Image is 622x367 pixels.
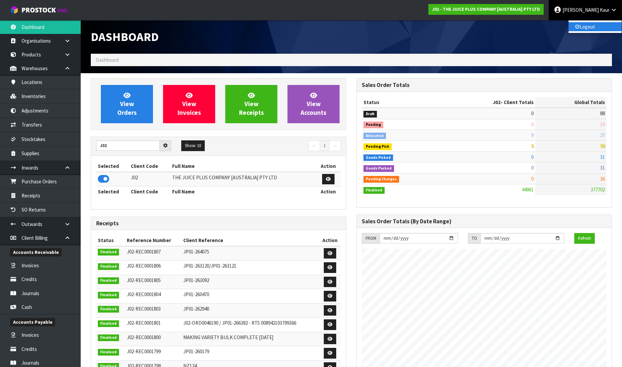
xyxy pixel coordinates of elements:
[96,235,125,246] th: Status
[127,334,161,340] span: J02-REC0001800
[178,91,201,117] span: View Invoices
[98,263,119,270] span: Finalised
[183,306,209,312] span: JP01-262940
[57,7,68,14] small: WMS
[10,318,55,326] span: Accounts Payable
[98,334,119,341] span: Finalised
[98,349,119,356] span: Finalised
[363,165,394,172] span: Goods Packed
[320,140,329,151] a: 1
[319,235,341,246] th: Action
[600,110,605,117] span: 88
[127,306,161,312] span: J02-REC0001803
[362,82,607,88] h3: Sales Order Totals
[129,161,170,172] th: Client Code
[569,22,622,31] a: Logout
[125,235,182,246] th: Reference Number
[98,320,119,327] span: Finalised
[600,176,605,182] span: 36
[329,140,341,151] a: →
[362,97,443,108] th: Status
[127,291,161,297] span: J02-REC0001804
[96,57,119,63] span: Dashboard
[224,140,341,152] nav: Page navigation
[362,218,607,225] h3: Sales Order Totals (By Date Range)
[531,176,534,182] span: 0
[127,348,161,355] span: J02-REC0001799
[183,334,273,340] span: MAKING VARIETY BULK COMPLETE [DATE]
[170,172,316,186] td: THE JUICE PLUS COMPANY [AUSTRALIA] PTY LTD
[301,91,326,117] span: View Accounts
[183,277,209,283] span: JP01-263092
[600,7,610,13] span: Kaur
[600,143,605,149] span: 99
[183,348,209,355] span: JP01-260179
[127,248,161,255] span: J02-REC0001807
[98,306,119,313] span: Finalised
[225,85,277,123] a: ViewReceipts
[96,140,160,151] input: Search clients
[531,132,534,138] span: 9
[183,248,209,255] span: JP01-264075
[443,97,535,108] th: - Client Totals
[91,29,159,44] span: Dashboard
[600,132,605,138] span: 27
[170,186,316,197] th: Full Name
[181,140,205,151] button: Show: 10
[183,263,236,269] span: JP01-263120/JP01-263121
[316,186,341,197] th: Action
[591,186,605,193] span: 377702
[163,85,215,123] a: ViewInvoices
[432,6,540,12] strong: J02 - THE JUICE PLUS COMPANY [AUSTRALIA] PTY LTD
[600,154,605,160] span: 31
[239,91,264,117] span: View Receipts
[362,233,380,244] div: FROM
[531,154,534,160] span: 0
[182,235,319,246] th: Client Reference
[98,292,119,299] span: Finalised
[127,277,161,283] span: J02-REC0001805
[363,133,386,139] span: Allocated
[363,143,392,150] span: Pending Pick
[531,143,534,149] span: 0
[127,263,161,269] span: J02-REC0001806
[531,110,534,117] span: 0
[98,249,119,256] span: Finalised
[600,165,605,171] span: 31
[468,233,480,244] div: TO
[287,85,340,123] a: ViewAccounts
[316,161,341,172] th: Action
[363,154,393,161] span: Goods Picked
[183,320,296,326] span: J02-ORD0046190 / JP01-266382 - RTS 008942103799366
[535,97,607,108] th: Global Totals
[308,140,320,151] a: ←
[129,186,170,197] th: Client Code
[531,121,534,128] span: 0
[600,121,605,128] span: 10
[96,220,341,227] h3: Receipts
[170,161,316,172] th: Full Name
[428,4,544,15] a: J02 - THE JUICE PLUS COMPANY [AUSTRALIA] PTY LTD
[101,85,153,123] a: ViewOrders
[574,233,595,244] button: Refresh
[127,320,161,326] span: J02-REC0001801
[96,186,129,197] th: Selected
[363,176,399,183] span: Pending Charges
[96,161,129,172] th: Selected
[363,122,383,128] span: Pending
[10,6,18,14] img: cube-alt.png
[562,7,599,13] span: [PERSON_NAME]
[22,6,56,14] span: ProStock
[522,186,534,193] span: 44961
[129,172,170,186] td: J02
[98,277,119,284] span: Finalised
[363,187,385,194] span: Finalised
[363,111,377,118] span: Draft
[531,165,534,171] span: 0
[493,99,501,105] span: J02
[117,91,137,117] span: View Orders
[183,291,209,297] span: JP01-260470
[10,248,62,257] span: Accounts Receivable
